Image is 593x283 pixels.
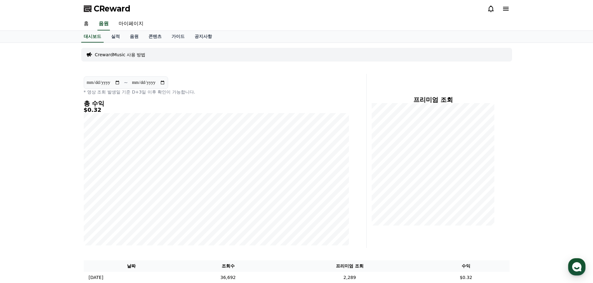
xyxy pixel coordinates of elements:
a: 가이드 [167,31,190,43]
p: ~ [124,79,128,86]
a: CrewardMusic 사용 방법 [95,52,146,58]
a: 홈 [79,17,94,30]
a: 공지사항 [190,31,217,43]
h5: $0.32 [84,107,349,113]
h4: 총 수익 [84,100,349,107]
th: 프리미엄 조회 [277,260,422,272]
a: CReward [84,4,130,14]
span: 설정 [96,206,104,211]
th: 조회수 [179,260,277,272]
th: 수익 [422,260,509,272]
h4: 프리미엄 조회 [372,96,495,103]
a: 홈 [2,197,41,212]
p: [DATE] [89,274,103,281]
a: 대시보드 [81,31,104,43]
span: CReward [94,4,130,14]
span: 홈 [20,206,23,211]
p: * 영상 조회 발생일 기준 D+3일 이후 확인이 가능합니다. [84,89,349,95]
a: 마이페이지 [114,17,148,30]
th: 날짜 [84,260,179,272]
span: 대화 [57,207,64,212]
a: 대화 [41,197,80,212]
a: 콘텐츠 [144,31,167,43]
a: 실적 [106,31,125,43]
a: 음원 [97,17,110,30]
a: 설정 [80,197,120,212]
a: 음원 [125,31,144,43]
